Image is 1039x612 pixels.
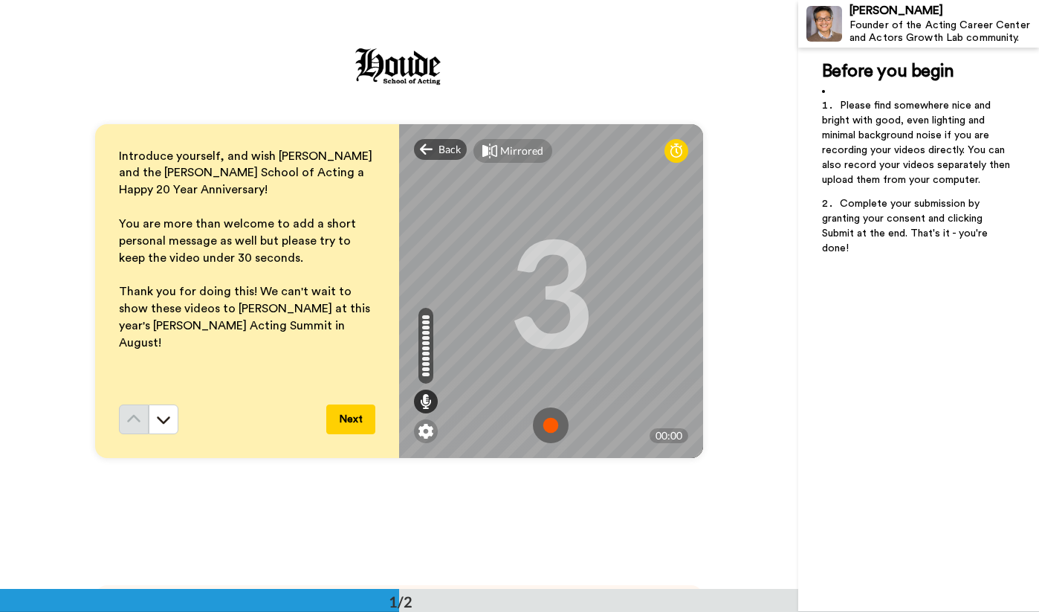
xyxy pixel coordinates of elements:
div: 3 [508,235,594,347]
span: Introduce yourself, and wish [PERSON_NAME] and the [PERSON_NAME] School of Acting a Happy 20 Year... [119,150,375,196]
div: 1/2 [365,591,436,612]
img: ic_gear.svg [418,424,433,439]
span: Back [438,142,461,157]
span: You are more than welcome to add a short personal message as well but please try to keep the vide... [119,218,359,264]
span: Thank you for doing this! We can't wait to show these videos to [PERSON_NAME] at this year's [PER... [119,286,373,349]
span: Before you begin [822,62,954,80]
img: Profile Image [806,6,842,42]
div: 00:00 [650,428,688,443]
button: Next [326,405,375,434]
img: ic_record_start.svg [533,408,569,443]
span: Please find somewhere nice and bright with good, even lighting and minimal background noise if yo... [822,100,1013,185]
div: Back [414,139,467,160]
div: Founder of the Acting Career Center and Actors Growth Lab community. [849,19,1038,45]
div: Mirrored [500,144,543,158]
span: Complete your submission by granting your consent and clicking Submit at the end. That's it - you... [822,199,991,254]
div: [PERSON_NAME] [849,4,1038,18]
